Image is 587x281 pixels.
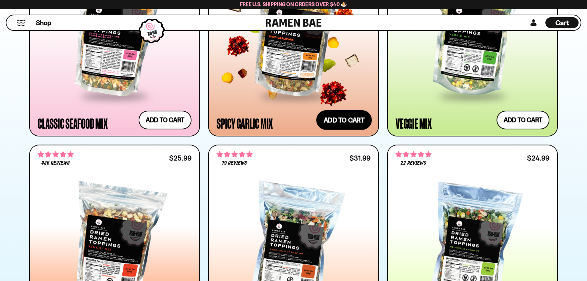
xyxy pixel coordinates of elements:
button: Add to cart [316,110,372,130]
span: 79 reviews [222,161,247,166]
div: Cart [545,15,579,30]
span: 4.82 stars [217,150,252,159]
div: $25.99 [169,155,191,161]
span: 22 reviews [401,161,426,166]
div: Spicy Garlic Mix [217,117,273,129]
span: 436 reviews [41,161,70,166]
div: $24.99 [527,155,549,161]
span: Cart [555,19,569,27]
div: Veggie Mix [396,117,432,129]
a: Shop [36,17,51,28]
button: Mobile Menu Trigger [17,20,26,26]
div: $31.99 [349,155,370,161]
span: Shop [36,18,51,27]
span: 4.76 stars [38,150,74,159]
span: Free U.S. Shipping on Orders over $40 🍜 [240,1,347,7]
div: Classic Seafood Mix [38,117,107,129]
button: Add to cart [139,111,191,129]
button: Add to cart [497,111,549,129]
span: 4.82 stars [396,150,431,159]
